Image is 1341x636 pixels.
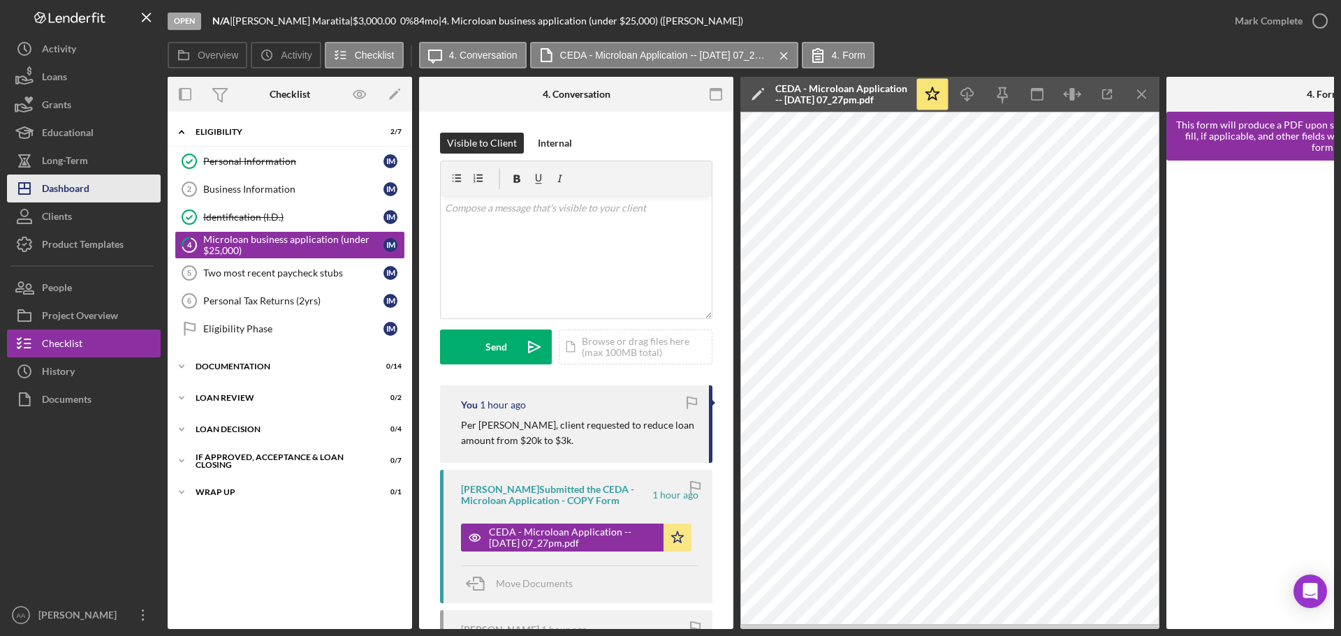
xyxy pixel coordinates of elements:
[383,210,397,224] div: I M
[376,457,402,465] div: 0 / 7
[461,484,650,506] div: [PERSON_NAME] Submitted the CEDA - Microloan Application - COPY Form
[212,15,233,27] div: |
[196,453,367,469] div: If approved, acceptance & loan closing
[203,267,383,279] div: Two most recent paycheck stubs
[383,294,397,308] div: I M
[187,269,191,277] tspan: 5
[543,89,610,100] div: 4. Conversation
[461,399,478,411] div: You
[203,295,383,306] div: Personal Tax Returns (2yrs)
[212,15,230,27] b: N/A
[1221,7,1334,35] button: Mark Complete
[175,315,405,343] a: Eligibility PhaseIM
[489,526,657,549] div: CEDA - Microloan Application -- [DATE] 07_27pm.pdf
[376,425,402,434] div: 0 / 4
[175,287,405,315] a: 6Personal Tax Returns (2yrs)IM
[485,330,507,364] div: Send
[325,42,404,68] button: Checklist
[531,133,579,154] button: Internal
[832,50,865,61] label: 4. Form
[461,524,691,552] button: CEDA - Microloan Application -- [DATE] 07_27pm.pdf
[187,185,191,193] tspan: 2
[413,15,439,27] div: 84 mo
[175,175,405,203] a: 2Business InformationIM
[203,212,383,223] div: Identification (I.D.)
[203,234,383,256] div: Microloan business application (under $25,000)
[440,330,552,364] button: Send
[187,297,191,305] tspan: 6
[203,184,383,195] div: Business Information
[376,128,402,136] div: 2 / 7
[530,42,798,68] button: CEDA - Microloan Application -- [DATE] 07_27pm.pdf
[496,577,573,589] span: Move Documents
[1307,89,1340,100] div: 4. Form
[439,15,743,27] div: | 4. Microloan business application (under $25,000) ([PERSON_NAME])
[196,488,367,496] div: Wrap up
[203,323,383,334] div: Eligibility Phase
[168,42,247,68] button: Overview
[196,128,367,136] div: Eligibility
[440,133,524,154] button: Visible to Client
[175,231,405,259] a: 4Microloan business application (under $25,000)IM
[376,488,402,496] div: 0 / 1
[7,601,161,629] button: AA[PERSON_NAME]
[355,50,395,61] label: Checklist
[538,133,572,154] div: Internal
[461,417,695,449] p: Per [PERSON_NAME], client requested to reduce loan amount from $20k to $3k.
[802,42,874,68] button: 4. Form
[353,15,400,27] div: $3,000.00
[447,133,517,154] div: Visible to Client
[233,15,353,27] div: [PERSON_NAME] Maratita |
[383,322,397,336] div: I M
[480,399,526,411] time: 2025-08-10 23:30
[541,624,587,635] time: 2025-08-10 23:09
[383,182,397,196] div: I M
[383,154,397,168] div: I M
[376,394,402,402] div: 0 / 2
[383,238,397,252] div: I M
[196,362,367,371] div: Documentation
[196,425,367,434] div: Loan decision
[175,259,405,287] a: 5Two most recent paycheck stubsIM
[383,266,397,280] div: I M
[17,612,26,619] text: AA
[560,50,770,61] label: CEDA - Microloan Application -- [DATE] 07_27pm.pdf
[281,50,312,61] label: Activity
[198,50,238,61] label: Overview
[175,203,405,231] a: Identification (I.D.)IM
[775,83,908,105] div: CEDA - Microloan Application -- [DATE] 07_27pm.pdf
[196,394,367,402] div: Loan Review
[419,42,527,68] button: 4. Conversation
[270,89,310,100] div: Checklist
